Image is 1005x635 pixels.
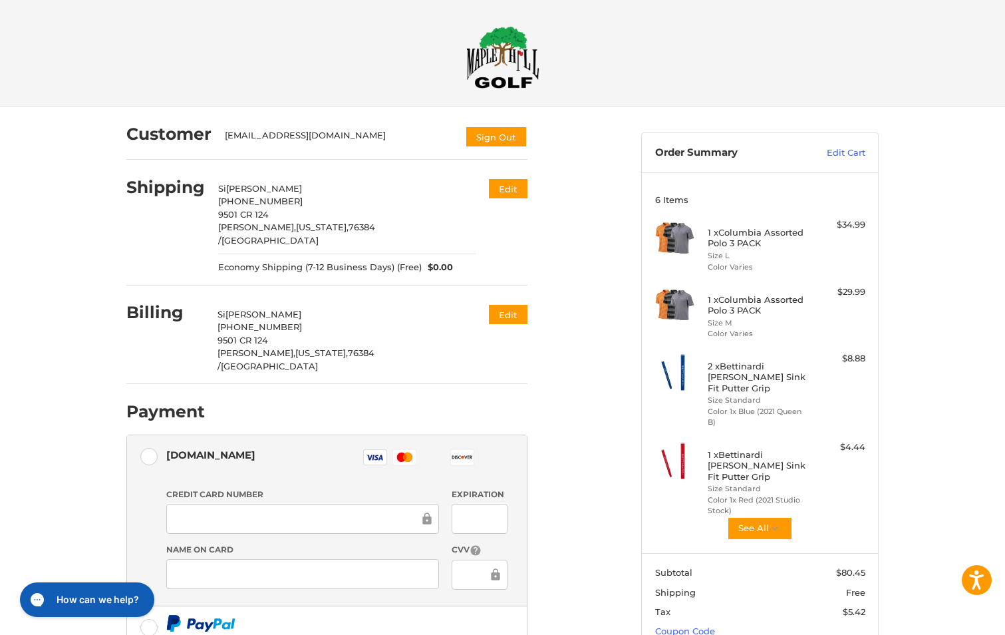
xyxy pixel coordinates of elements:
li: Color 1x Blue (2021 Queen B) [708,406,809,428]
label: Name on Card [166,544,439,556]
h4: 1 x Bettinardi [PERSON_NAME] Sink Fit Putter Grip [708,449,809,482]
h3: Order Summary [655,146,798,160]
span: [PERSON_NAME] [225,309,301,319]
li: Color Varies [708,262,809,273]
span: [PHONE_NUMBER] [218,196,303,206]
li: Size Standard [708,483,809,495]
span: [GEOGRAPHIC_DATA] [221,235,319,246]
div: [DOMAIN_NAME] [166,444,255,466]
span: Si [218,183,226,194]
button: Edit [489,179,527,198]
span: 9501 CR 124 [218,209,269,220]
button: Edit [489,305,527,324]
button: Sign Out [465,126,527,148]
li: Size M [708,317,809,329]
span: [PERSON_NAME], [217,347,295,358]
div: $8.88 [813,352,865,365]
li: Color Varies [708,328,809,339]
li: Size L [708,250,809,262]
span: [US_STATE], [295,347,348,358]
span: [PERSON_NAME], [218,222,296,232]
span: Tax [655,606,670,617]
span: Si [217,309,225,319]
span: [PHONE_NUMBER] [217,321,302,332]
span: Shipping [655,587,696,598]
span: 76384 / [217,347,374,371]
span: $5.42 [843,606,865,617]
h2: Customer [126,124,212,144]
span: 9501 CR 124 [217,335,268,345]
img: Maple Hill Golf [466,26,539,89]
iframe: Gorgias live chat messenger [13,578,158,622]
span: Free [846,587,865,598]
span: Subtotal [655,567,692,578]
span: $80.45 [836,567,865,578]
span: [PERSON_NAME] [226,183,302,194]
label: CVV [452,544,507,556]
div: $34.99 [813,218,865,232]
h2: Billing [126,302,204,323]
h4: 1 x Columbia Assorted Polo 3 PACK [708,294,809,316]
img: PayPal icon [166,615,235,632]
label: Credit Card Number [166,489,439,501]
span: 76384 / [218,222,375,246]
button: See All [727,517,793,540]
h4: 1 x Columbia Assorted Polo 3 PACK [708,227,809,249]
div: [EMAIL_ADDRESS][DOMAIN_NAME] [225,129,452,148]
h3: 6 Items [655,194,865,205]
li: Size Standard [708,395,809,406]
label: Expiration [452,489,507,501]
h2: Shipping [126,177,205,198]
h2: Payment [126,401,205,422]
span: $0.00 [422,261,454,274]
span: [GEOGRAPHIC_DATA] [221,361,318,371]
h4: 2 x Bettinardi [PERSON_NAME] Sink Fit Putter Grip [708,361,809,393]
div: $29.99 [813,286,865,299]
span: [US_STATE], [296,222,349,232]
li: Color 1x Red (2021 Studio Stock) [708,495,809,517]
div: $4.44 [813,441,865,454]
span: Economy Shipping (7-12 Business Days) (Free) [218,261,422,274]
a: Edit Cart [798,146,865,160]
